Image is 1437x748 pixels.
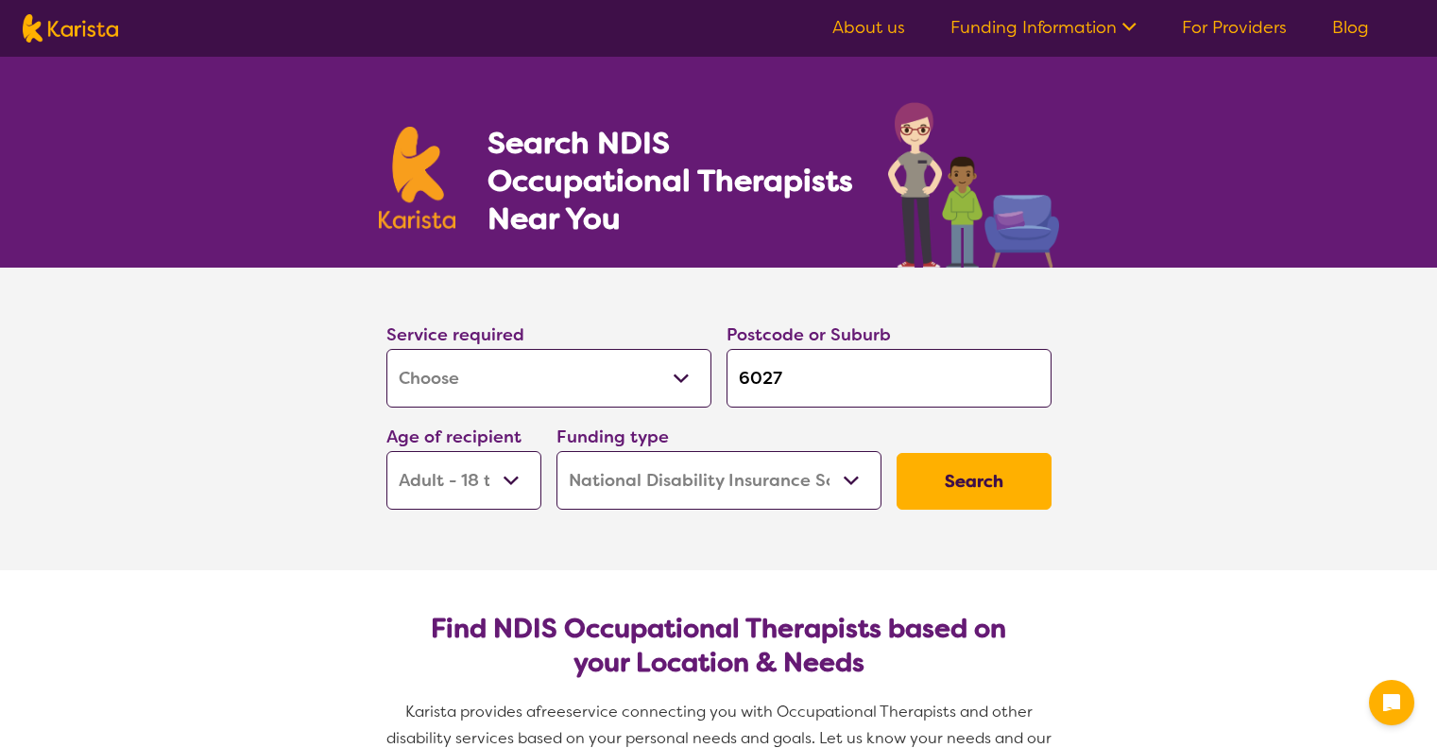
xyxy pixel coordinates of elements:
h1: Search NDIS Occupational Therapists Near You [488,124,855,237]
label: Age of recipient [386,426,522,448]
span: free [536,702,566,722]
a: Blog [1332,16,1369,39]
button: Search [897,453,1052,510]
label: Service required [386,323,524,346]
img: Karista logo [23,14,118,43]
a: For Providers [1182,16,1287,39]
input: Type [727,349,1052,408]
a: Funding Information [950,16,1137,39]
img: Karista logo [379,127,456,229]
h2: Find NDIS Occupational Therapists based on your Location & Needs [402,612,1036,680]
label: Postcode or Suburb [727,323,891,346]
a: About us [832,16,905,39]
img: occupational-therapy [888,102,1059,268]
label: Funding type [556,426,669,448]
span: Karista provides a [405,702,536,722]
